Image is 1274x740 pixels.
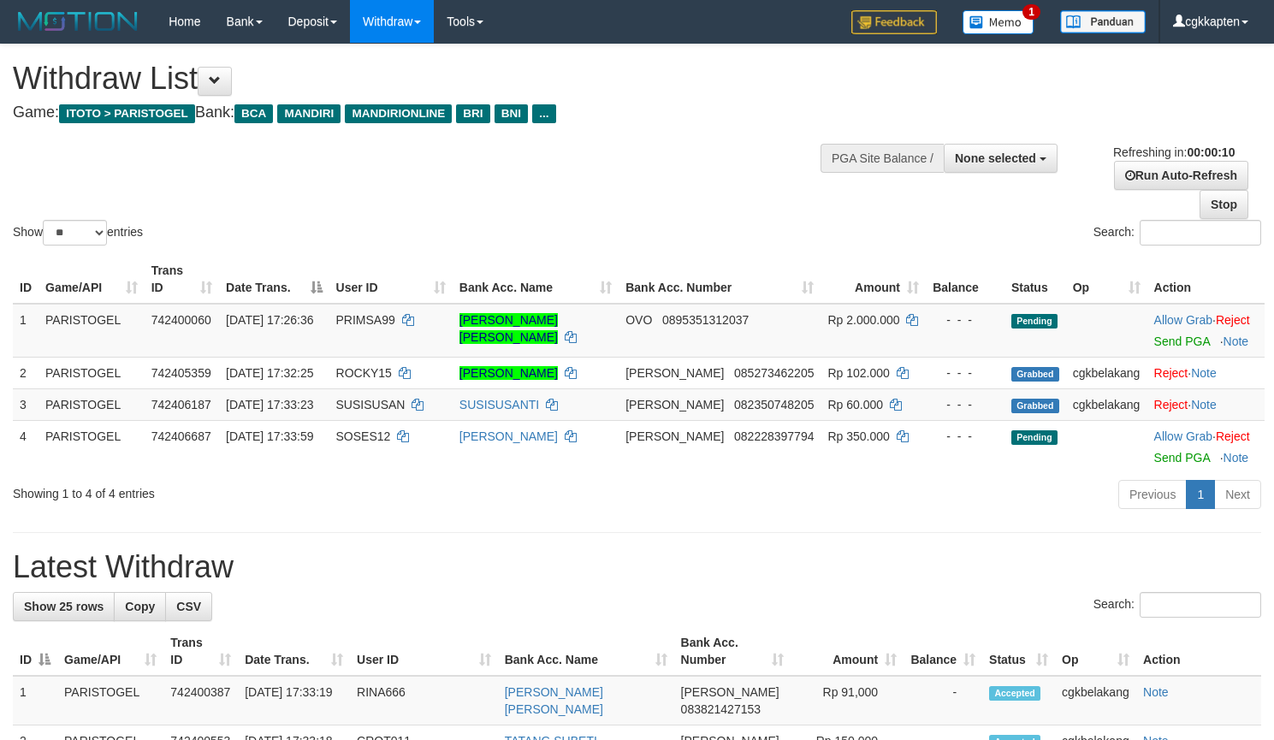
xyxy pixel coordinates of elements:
h1: Latest Withdraw [13,550,1261,584]
a: Allow Grab [1154,429,1212,443]
span: [DATE] 17:32:25 [226,366,313,380]
th: Date Trans.: activate to sort column ascending [238,627,350,676]
span: Accepted [989,686,1040,701]
td: 742400387 [163,676,238,725]
span: Rp 102.000 [827,366,889,380]
a: CSV [165,592,212,621]
a: Next [1214,480,1261,509]
td: 1 [13,676,57,725]
label: Search: [1093,220,1261,246]
div: - - - [933,396,998,413]
td: Rp 91,000 [791,676,904,725]
span: Rp 350.000 [827,429,889,443]
span: [PERSON_NAME] [625,366,724,380]
span: Rp 60.000 [827,398,883,411]
span: Copy [125,600,155,613]
span: OVO [625,313,652,327]
h1: Withdraw List [13,62,833,96]
td: 2 [13,357,39,388]
span: [DATE] 17:33:59 [226,429,313,443]
a: Send PGA [1154,334,1210,348]
img: MOTION_logo.png [13,9,143,34]
th: Balance [926,255,1004,304]
span: ... [532,104,555,123]
td: RINA666 [350,676,498,725]
td: · [1147,357,1265,388]
a: [PERSON_NAME] [PERSON_NAME] [505,685,603,716]
td: cgkbelakang [1055,676,1136,725]
th: Bank Acc. Number: activate to sort column ascending [674,627,791,676]
span: Grabbed [1011,399,1059,413]
td: 1 [13,304,39,358]
span: MANDIRIONLINE [345,104,452,123]
span: [DATE] 17:33:23 [226,398,313,411]
td: PARISTOGEL [39,420,145,473]
td: PARISTOGEL [39,357,145,388]
td: PARISTOGEL [39,304,145,358]
div: Showing 1 to 4 of 4 entries [13,478,518,502]
a: [PERSON_NAME] [PERSON_NAME] [459,313,558,344]
a: [PERSON_NAME] [459,366,558,380]
td: [DATE] 17:33:19 [238,676,350,725]
span: Copy 083821427153 to clipboard [681,702,761,716]
span: Copy 082350748205 to clipboard [734,398,814,411]
span: Grabbed [1011,367,1059,382]
span: [DATE] 17:26:36 [226,313,313,327]
th: Op: activate to sort column ascending [1066,255,1147,304]
td: PARISTOGEL [57,676,163,725]
h4: Game: Bank: [13,104,833,121]
a: Reject [1154,366,1188,380]
a: [PERSON_NAME] [459,429,558,443]
span: BRI [456,104,489,123]
td: · [1147,388,1265,420]
th: Action [1136,627,1261,676]
td: · [1147,420,1265,473]
input: Search: [1140,220,1261,246]
a: Run Auto-Refresh [1114,161,1248,190]
th: Bank Acc. Number: activate to sort column ascending [619,255,821,304]
td: PARISTOGEL [39,388,145,420]
th: ID: activate to sort column descending [13,627,57,676]
span: Copy 0895351312037 to clipboard [662,313,749,327]
th: Game/API: activate to sort column ascending [57,627,163,676]
th: Amount: activate to sort column ascending [791,627,904,676]
div: PGA Site Balance / [821,144,944,173]
a: Note [1191,366,1217,380]
label: Search: [1093,592,1261,618]
a: Note [1191,398,1217,411]
button: None selected [944,144,1058,173]
label: Show entries [13,220,143,246]
a: Note [1143,685,1169,699]
a: SUSISUSANTI [459,398,539,411]
td: 4 [13,420,39,473]
div: - - - [933,428,998,445]
span: SUSISUSAN [336,398,406,411]
span: Pending [1011,430,1058,445]
span: ROCKY15 [336,366,392,380]
span: · [1154,429,1216,443]
th: User ID: activate to sort column ascending [350,627,498,676]
th: ID [13,255,39,304]
span: Refreshing in: [1113,145,1235,159]
strong: 00:00:10 [1187,145,1235,159]
div: - - - [933,311,998,329]
a: Note [1224,334,1249,348]
th: Bank Acc. Name: activate to sort column ascending [453,255,619,304]
th: Amount: activate to sort column ascending [821,255,926,304]
span: PRIMSA99 [336,313,395,327]
a: Copy [114,592,166,621]
th: Trans ID: activate to sort column ascending [163,627,238,676]
a: Allow Grab [1154,313,1212,327]
th: Bank Acc. Name: activate to sort column ascending [498,627,674,676]
span: SOSES12 [336,429,391,443]
a: Reject [1216,429,1250,443]
th: Balance: activate to sort column ascending [904,627,982,676]
span: [PERSON_NAME] [625,429,724,443]
td: - [904,676,982,725]
span: · [1154,313,1216,327]
span: 1 [1022,4,1040,20]
a: 1 [1186,480,1215,509]
td: cgkbelakang [1066,388,1147,420]
a: Stop [1200,190,1248,219]
th: Op: activate to sort column ascending [1055,627,1136,676]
